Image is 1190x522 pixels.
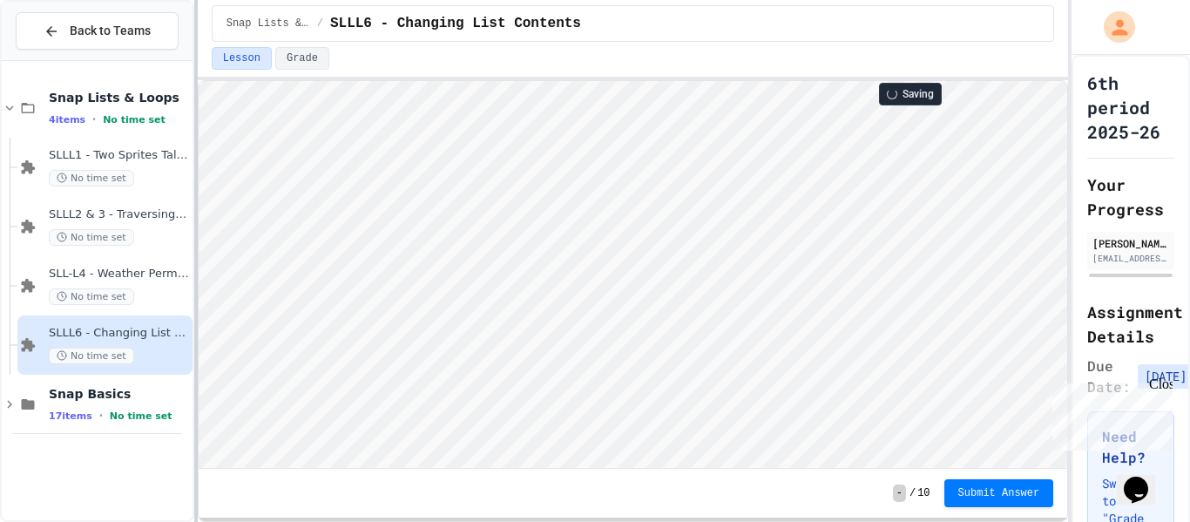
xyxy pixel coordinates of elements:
span: • [99,409,103,423]
h1: 6th period 2025-26 [1087,71,1174,144]
span: Submit Answer [958,486,1040,500]
button: Lesson [212,47,272,70]
span: SLLL6 - Changing List Contents [49,326,189,341]
div: Chat with us now!Close [7,7,120,111]
span: Snap Lists & Loops [49,90,189,105]
div: My Account [1085,7,1139,47]
div: [PERSON_NAME] [1092,235,1169,251]
span: Back to Teams [70,22,151,40]
iframe: To enrich screen reader interactions, please activate Accessibility in Grammarly extension settings [199,81,1067,468]
span: SLL-L4 - Weather Permitting Program [49,267,189,281]
span: Saving [903,87,934,101]
span: Snap Basics [49,386,189,402]
span: No time set [49,288,134,305]
span: / [909,486,916,500]
button: Grade [275,47,329,70]
span: - [893,485,906,502]
span: / [317,17,323,31]
span: No time set [103,114,166,125]
span: Snap Lists & Loops [227,17,310,31]
span: SLLL2 & 3 - Traversing a List [49,207,189,222]
h2: Your Progress [1087,173,1174,221]
iframe: chat widget [1117,452,1173,505]
span: 17 items [49,410,92,422]
span: No time set [49,170,134,186]
span: Due Date: [1087,356,1131,397]
span: 10 [917,486,930,500]
button: Back to Teams [16,12,179,50]
span: 4 items [49,114,85,125]
div: [EMAIL_ADDRESS][DOMAIN_NAME] [1092,252,1169,265]
span: No time set [49,348,134,364]
h2: Assignment Details [1087,300,1174,349]
span: SLLL1 - Two Sprites Talking [49,148,189,163]
span: • [92,112,96,126]
span: SLLL6 - Changing List Contents [330,13,581,34]
button: Submit Answer [944,479,1054,507]
iframe: To enrich screen reader interactions, please activate Accessibility in Grammarly extension settings [1045,376,1173,451]
span: No time set [110,410,172,422]
span: No time set [49,229,134,246]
